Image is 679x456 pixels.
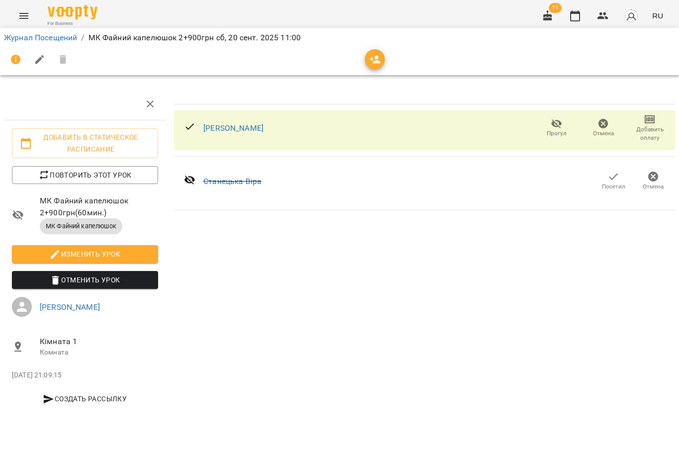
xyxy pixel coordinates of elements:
img: Voopty Logo [48,5,97,19]
p: Комната [40,348,158,358]
a: [PERSON_NAME] [40,302,100,312]
span: Добавить оплату [632,125,667,142]
button: Отмена [580,114,627,142]
span: 11 [549,3,562,13]
button: RU [648,6,667,25]
a: Журнал Посещений [4,33,77,42]
span: RU [652,10,663,21]
span: МК Файний капелюшок 2+900грн ( 60 мин. ) [40,195,158,218]
button: Отмена [633,167,673,195]
span: Отменить Урок [20,274,150,286]
button: Menu [12,4,36,28]
p: МК Файний капелюшок 2+900грн сб, 20 сент. 2025 11:00 [88,32,301,44]
li: / [81,32,84,44]
span: For Business [48,20,97,27]
span: Создать рассылку [16,393,154,405]
button: Добавить оплату [626,114,673,142]
a: [PERSON_NAME] [203,123,263,133]
button: Посетил [594,167,633,195]
span: Отмена [593,129,614,138]
button: Изменить урок [12,245,158,263]
span: Повторить этот урок [20,169,150,181]
span: Посетил [602,182,625,191]
span: Прогул [547,129,567,138]
span: МК Файний капелюшок [40,222,122,231]
button: Повторить этот урок [12,166,158,184]
nav: breadcrumb [4,32,675,44]
span: Изменить урок [20,248,150,260]
p: [DATE] 21:09:15 [12,370,158,380]
button: Прогул [533,114,580,142]
span: Отмена [643,182,664,191]
a: Станецька Віра [203,177,261,186]
button: Создать рассылку [12,390,158,408]
button: Отменить Урок [12,271,158,289]
img: avatar_s.png [624,9,638,23]
span: Кімната 1 [40,336,158,348]
span: Добавить в статическое расписание [20,131,150,155]
button: Добавить в статическое расписание [12,128,158,158]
